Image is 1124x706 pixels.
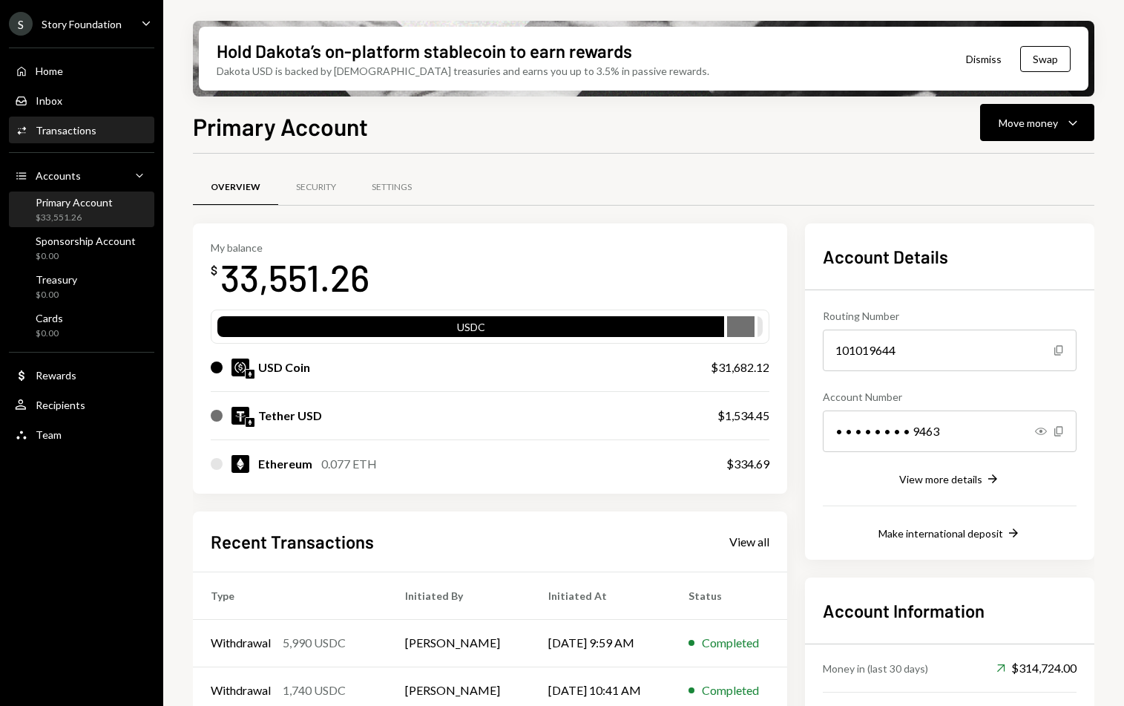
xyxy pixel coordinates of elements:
div: Routing Number [823,308,1077,324]
div: $31,682.12 [711,359,769,376]
div: My balance [211,241,369,254]
div: Dakota USD is backed by [DEMOGRAPHIC_DATA] treasuries and earns you up to 3.5% in passive rewards. [217,63,709,79]
div: $ [211,263,217,278]
div: Primary Account [36,196,113,209]
h2: Account Information [823,598,1077,623]
th: Initiated At [530,572,671,619]
div: Hold Dakota’s on-platform stablecoin to earn rewards [217,39,632,63]
div: Cards [36,312,63,324]
div: Security [296,181,336,194]
div: Accounts [36,169,81,182]
img: ETH [231,455,249,473]
a: Accounts [9,162,154,189]
div: Sponsorship Account [36,235,136,247]
th: Status [671,572,787,619]
div: Overview [211,181,260,194]
img: ethereum-mainnet [246,370,254,379]
div: 0.077 ETH [321,455,377,473]
div: $314,724.00 [996,659,1077,677]
button: Swap [1020,46,1071,72]
div: USDC [217,319,724,340]
a: Inbox [9,87,154,114]
img: USDT [231,407,249,425]
div: Account Number [823,389,1077,405]
th: Initiated By [387,572,530,619]
div: Withdrawal [211,634,271,652]
td: [PERSON_NAME] [387,619,530,667]
a: Treasury$0.00 [9,269,154,304]
div: Team [36,428,62,441]
h2: Recent Transactions [211,529,374,554]
a: Security [278,169,354,206]
a: Home [9,57,154,84]
a: Sponsorship Account$0.00 [9,230,154,266]
div: 5,990 USDC [283,634,346,652]
div: Story Foundation [42,18,122,30]
div: Money in (last 30 days) [823,661,928,676]
a: Settings [354,169,430,206]
a: Rewards [9,362,154,388]
div: $0.00 [36,327,63,340]
button: View more details [899,471,1000,488]
div: • • • • • • • • 9463 [823,411,1077,452]
div: Treasury [36,273,77,286]
div: $0.00 [36,289,77,301]
div: 101019644 [823,330,1077,371]
td: [DATE] 9:59 AM [530,619,671,667]
div: Transactions [36,124,96,137]
div: 1,740 USDC [283,682,346,699]
div: Make international deposit [878,527,1003,540]
button: Move money [980,104,1094,141]
div: Tether USD [258,407,322,425]
div: Recipients [36,399,85,411]
button: Dismiss [947,42,1020,76]
div: Inbox [36,94,62,107]
img: ethereum-mainnet [246,418,254,427]
div: $33,551.26 [36,212,113,224]
div: Settings [372,181,412,194]
a: Cards$0.00 [9,307,154,343]
a: Team [9,421,154,448]
a: Recipients [9,391,154,418]
div: Withdrawal [211,682,271,699]
div: Move money [999,115,1058,131]
a: Overview [193,169,278,206]
img: USDC [231,359,249,376]
h1: Primary Account [193,111,368,141]
th: Type [193,572,387,619]
h2: Account Details [823,244,1077,269]
button: Make international deposit [878,526,1021,542]
div: USD Coin [258,359,310,376]
div: $0.00 [36,250,136,263]
div: Completed [702,682,759,699]
div: View all [729,535,769,549]
a: Primary Account$33,551.26 [9,192,154,227]
div: 33,551.26 [220,254,369,301]
div: $1,534.45 [717,407,769,425]
div: Ethereum [258,455,312,473]
div: Rewards [36,369,76,382]
div: Completed [702,634,759,652]
div: $334.69 [726,455,769,473]
div: Home [36,65,63,77]
div: S [9,12,33,36]
div: View more details [899,473,982,486]
a: View all [729,533,769,549]
a: Transactions [9,117,154,143]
